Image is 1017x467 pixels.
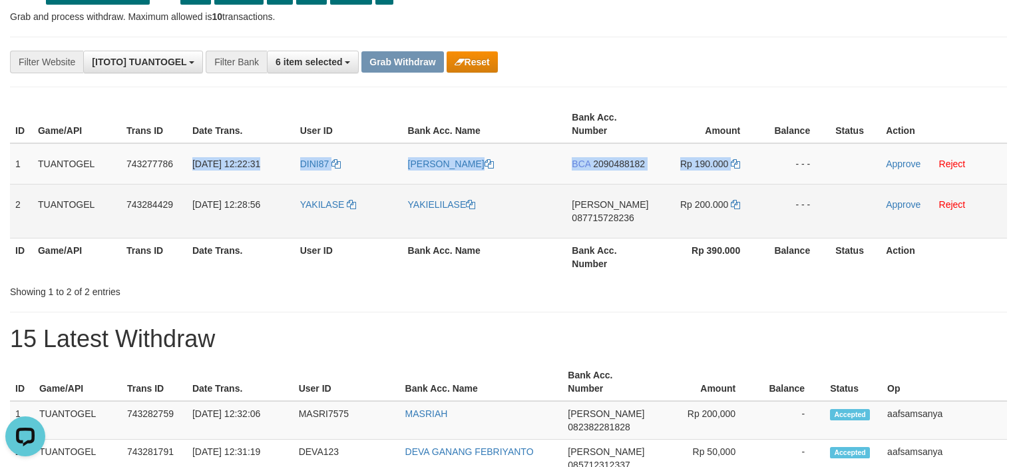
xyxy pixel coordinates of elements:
th: ID [10,105,33,143]
strong: 10 [212,11,222,22]
td: Rp 200,000 [651,401,755,440]
span: BCA [572,159,590,169]
span: Rp 200.000 [680,199,728,210]
td: [DATE] 12:32:06 [187,401,294,440]
span: [DATE] 12:22:31 [192,159,260,169]
a: YAKILASE [300,199,357,210]
th: Bank Acc. Name [400,363,563,401]
td: 743282759 [122,401,187,440]
a: DINI87 [300,159,341,169]
td: TUANTOGEL [33,143,121,185]
div: Filter Bank [206,51,267,73]
th: User ID [295,238,403,276]
td: aafsamsanya [882,401,1007,440]
a: [PERSON_NAME] [408,159,494,169]
span: [DATE] 12:28:56 [192,199,260,210]
td: MASRI7575 [294,401,400,440]
th: Game/API [33,105,121,143]
span: 743284429 [126,199,173,210]
a: YAKIELILASE [408,199,476,210]
th: Bank Acc. Number [562,363,651,401]
button: Open LiveChat chat widget [5,5,45,45]
a: Approve [886,159,920,169]
button: [ITOTO] TUANTOGEL [83,51,203,73]
button: Grab Withdraw [361,51,443,73]
th: Action [881,238,1007,276]
th: Trans ID [121,105,187,143]
div: Filter Website [10,51,83,73]
th: Balance [760,238,830,276]
th: Balance [760,105,830,143]
th: Bank Acc. Number [566,238,655,276]
span: [ITOTO] TUANTOGEL [92,57,186,67]
p: Grab and process withdraw. Maximum allowed is transactions. [10,10,1007,23]
a: Reject [939,159,966,169]
th: User ID [294,363,400,401]
th: Date Trans. [187,363,294,401]
span: [PERSON_NAME] [568,446,644,457]
td: 2 [10,184,33,238]
th: Status [825,363,882,401]
span: Copy 082382281828 to clipboard [568,422,630,432]
td: - - - [760,184,830,238]
span: Copy 087715728236 to clipboard [572,213,634,223]
th: Game/API [34,363,122,401]
th: Bank Acc. Number [566,105,655,143]
h1: 15 Latest Withdraw [10,326,1007,352]
a: Reject [939,199,966,210]
th: Trans ID [122,363,187,401]
th: Date Trans. [187,105,295,143]
th: Game/API [33,238,121,276]
td: TUANTOGEL [34,401,122,440]
td: 1 [10,401,34,440]
td: - - - [760,143,830,185]
th: Status [830,105,881,143]
button: 6 item selected [267,51,359,73]
a: Approve [886,199,920,210]
th: Bank Acc. Name [403,238,567,276]
span: Copy 2090488182 to clipboard [593,159,645,169]
th: ID [10,238,33,276]
span: Accepted [830,409,870,420]
th: Action [881,105,1007,143]
th: Op [882,363,1007,401]
th: User ID [295,105,403,143]
div: Showing 1 to 2 of 2 entries [10,280,414,298]
th: Bank Acc. Name [403,105,567,143]
th: Status [830,238,881,276]
span: 6 item selected [276,57,342,67]
a: Copy 190000 to clipboard [731,159,740,169]
td: 1 [10,143,33,185]
th: Date Trans. [187,238,295,276]
span: [PERSON_NAME] [568,408,644,419]
span: Rp 190.000 [680,159,728,169]
a: DEVA GANANG FEBRIYANTO [405,446,534,457]
th: ID [10,363,34,401]
button: Reset [447,51,498,73]
th: Balance [755,363,825,401]
th: Amount [655,105,760,143]
th: Rp 390.000 [655,238,760,276]
a: Copy 200000 to clipboard [731,199,740,210]
span: YAKILASE [300,199,345,210]
th: Trans ID [121,238,187,276]
span: 743277786 [126,159,173,169]
span: [PERSON_NAME] [572,199,648,210]
span: Accepted [830,447,870,458]
td: TUANTOGEL [33,184,121,238]
td: - [755,401,825,440]
th: Amount [651,363,755,401]
span: DINI87 [300,159,329,169]
a: MASRIAH [405,408,448,419]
